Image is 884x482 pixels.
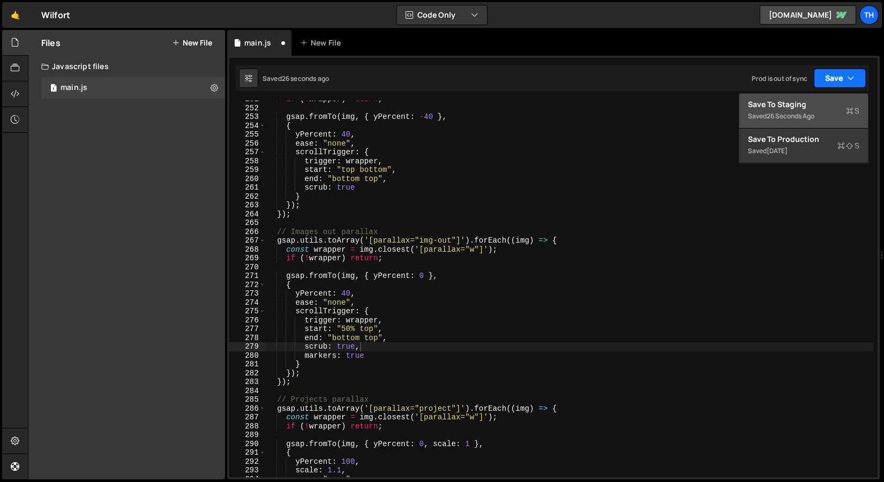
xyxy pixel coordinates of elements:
[229,201,266,210] div: 263
[229,395,266,404] div: 285
[229,183,266,192] div: 261
[229,122,266,131] div: 254
[229,307,266,316] div: 275
[41,37,61,49] h2: Files
[229,413,266,422] div: 287
[172,39,212,47] button: New File
[61,83,87,93] div: main.js
[229,351,266,360] div: 280
[229,325,266,334] div: 277
[229,298,266,307] div: 274
[229,404,266,413] div: 286
[229,422,266,431] div: 288
[229,440,266,449] div: 290
[752,74,807,83] div: Prod is out of sync
[229,139,266,148] div: 256
[229,342,266,351] div: 279
[748,145,859,157] div: Saved
[229,157,266,166] div: 258
[229,466,266,475] div: 293
[229,263,266,272] div: 270
[263,74,329,83] div: Saved
[767,111,814,120] div: 26 seconds ago
[229,175,266,184] div: 260
[229,104,266,113] div: 252
[748,99,859,110] div: Save to Staging
[739,94,868,129] button: Save to StagingS Saved26 seconds ago
[229,228,266,237] div: 266
[229,272,266,281] div: 271
[229,387,266,396] div: 284
[50,85,57,93] span: 1
[28,56,225,77] div: Javascript files
[229,219,266,228] div: 265
[229,281,266,290] div: 272
[229,369,266,378] div: 282
[397,5,487,25] button: Code Only
[846,106,859,116] span: S
[41,9,70,21] div: Wilfort
[229,165,266,175] div: 259
[229,457,266,466] div: 292
[229,210,266,219] div: 264
[814,69,866,88] button: Save
[229,130,266,139] div: 255
[229,112,266,122] div: 253
[748,110,859,123] div: Saved
[767,146,788,155] div: [DATE]
[244,37,271,48] div: main.js
[229,316,266,325] div: 276
[300,37,345,48] div: New File
[229,334,266,343] div: 278
[859,5,879,25] a: Th
[229,431,266,440] div: 289
[229,148,266,157] div: 257
[739,129,868,163] button: Save to ProductionS Saved[DATE]
[229,378,266,387] div: 283
[41,77,225,99] div: 16468/44594.js
[760,5,856,25] a: [DOMAIN_NAME]
[229,448,266,457] div: 291
[229,245,266,254] div: 268
[229,254,266,263] div: 269
[229,360,266,369] div: 281
[229,192,266,201] div: 262
[837,140,859,151] span: S
[229,236,266,245] div: 267
[2,2,28,28] a: 🤙
[748,134,859,145] div: Save to Production
[229,289,266,298] div: 273
[282,74,329,83] div: 26 seconds ago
